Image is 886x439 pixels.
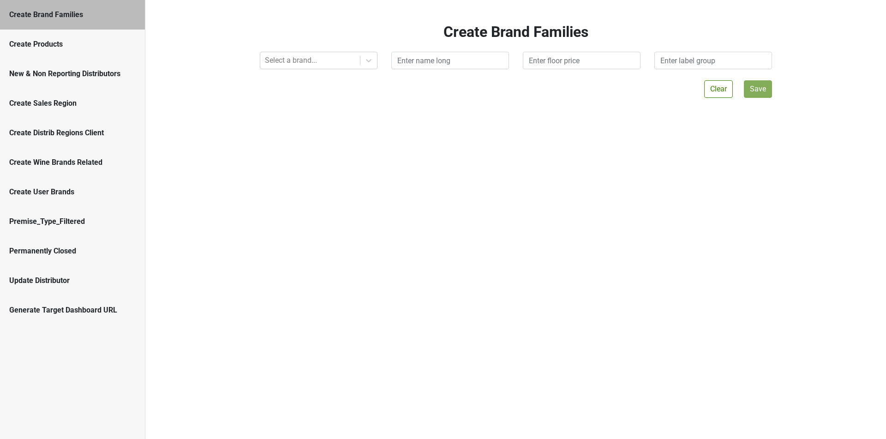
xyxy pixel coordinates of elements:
div: Premise_Type_Filtered [9,216,136,227]
input: Enter label group [654,52,772,69]
div: Create Distrib Regions Client [9,127,136,138]
div: Create Brand Families [9,9,136,20]
div: Create Sales Region [9,98,136,109]
div: Create Wine Brands Related [9,157,136,168]
button: Clear [704,80,733,98]
div: New & Non Reporting Distributors [9,68,136,79]
div: Generate Target Dashboard URL [9,305,136,316]
button: Save [744,80,772,98]
div: Permanently Closed [9,246,136,257]
input: Enter name long [391,52,509,69]
div: Create User Brands [9,186,136,198]
div: Create Products [9,39,136,50]
div: Update Distributor [9,275,136,286]
h2: Create Brand Families [260,23,772,41]
input: Enter floor price [523,52,641,69]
